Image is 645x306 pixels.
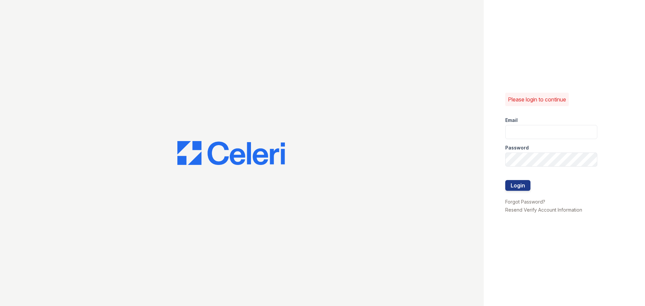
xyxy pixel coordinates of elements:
button: Login [505,180,530,191]
p: Please login to continue [508,95,566,103]
a: Resend Verify Account Information [505,207,582,213]
label: Password [505,144,529,151]
img: CE_Logo_Blue-a8612792a0a2168367f1c8372b55b34899dd931a85d93a1a3d3e32e68fde9ad4.png [177,141,285,165]
label: Email [505,117,518,124]
a: Forgot Password? [505,199,545,205]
